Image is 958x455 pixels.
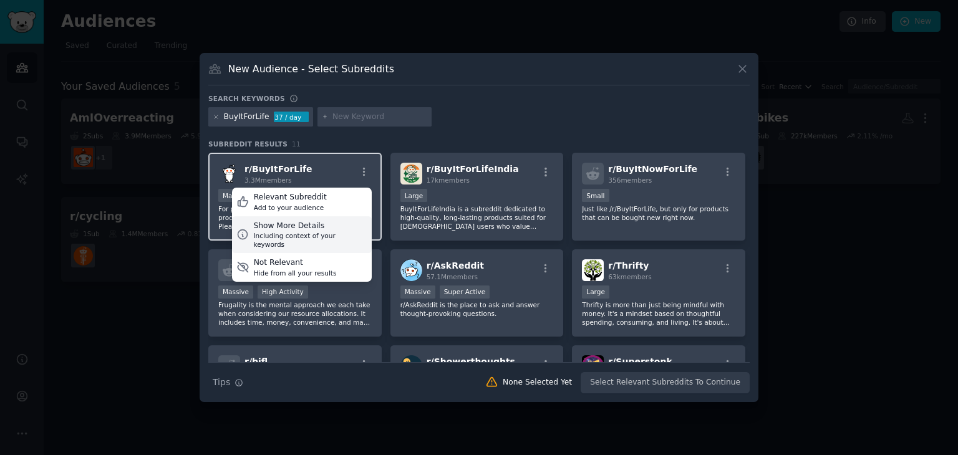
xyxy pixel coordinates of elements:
img: Superstonk [582,355,604,377]
div: Massive [218,189,253,202]
span: r/ AskReddit [427,261,484,271]
div: BuyItForLife [224,112,269,123]
div: Including context of your keywords [253,231,367,249]
img: Thrifty [582,259,604,281]
span: r/ BuyItForLifeIndia [427,164,519,174]
div: Super Active [440,285,490,299]
span: 3.3M members [244,176,292,184]
p: r/AskReddit is the place to ask and answer thought-provoking questions. [400,300,554,318]
div: Massive [218,285,253,299]
div: Small [582,189,609,202]
span: 63k members [608,273,651,280]
img: BuyItForLife [218,163,240,184]
div: High Activity [258,285,308,299]
div: Relevant Subreddit [254,192,327,203]
h3: New Audience - Select Subreddits [228,62,394,75]
div: Not Relevant [254,257,337,269]
img: Showerthoughts [400,355,422,377]
div: None Selected Yet [503,377,572,388]
img: AskReddit [400,259,422,281]
div: Show More Details [253,221,367,232]
span: r/ BuyItNowForLife [608,164,697,174]
div: Hide from all your results [254,269,337,277]
span: r/ Thrifty [608,261,649,271]
span: 11 [292,140,301,148]
div: 37 / day [274,112,309,123]
div: Large [582,285,609,299]
p: Just like /r/BuyItForLife, but only for products that can be bought new right now. [582,204,735,222]
div: Add to your audience [254,203,327,212]
span: r/ bifl [244,357,268,366]
span: r/ BuyItForLife [244,164,312,174]
input: New Keyword [332,112,427,123]
span: r/ Superstonk [608,357,672,366]
div: Massive [400,285,435,299]
span: 57.1M members [427,273,478,280]
h3: Search keywords [208,94,285,103]
span: r/ Showerthoughts [427,357,515,366]
img: BuyItForLifeIndia [400,163,422,184]
span: Tips [213,376,230,389]
div: Large [400,189,428,202]
p: Thrifty is more than just being mindful with money. It's a mindset based on thoughtful spending, ... [582,300,735,327]
p: For practical, durable and quality made products that are made to last. **Reminder:** Please use ... [218,204,372,231]
span: 356 members [608,176,652,184]
p: Frugality is the mental approach we each take when considering our resource allocations. It inclu... [218,300,372,327]
span: Subreddit Results [208,140,288,148]
button: Tips [208,371,248,393]
span: 17k members [427,176,470,184]
p: BuyItForLifeIndia is a subreddit dedicated to high-quality, long-lasting products suited for [DEM... [400,204,554,231]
